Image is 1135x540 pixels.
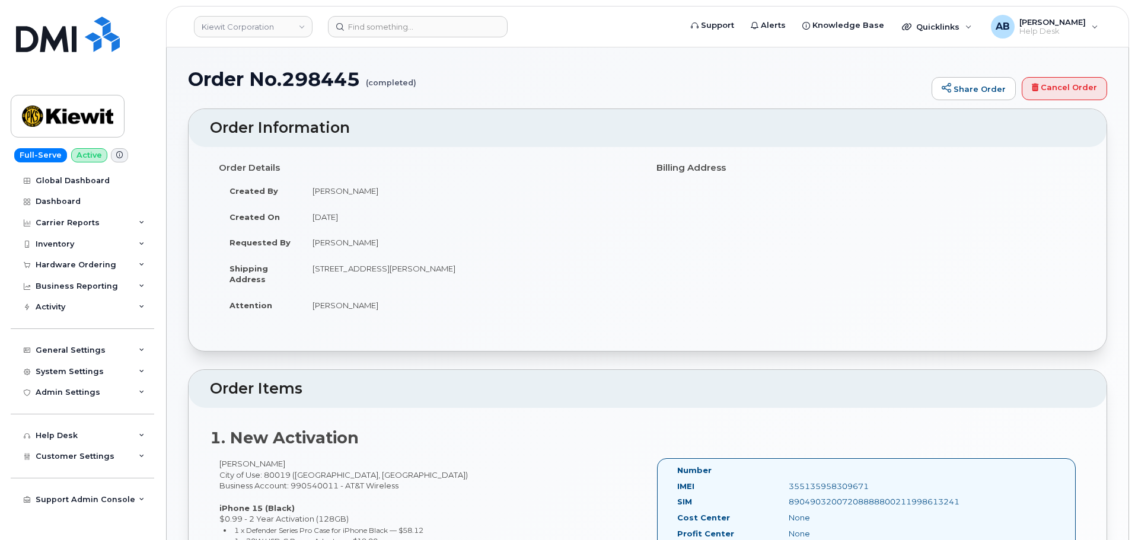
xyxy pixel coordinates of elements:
[780,512,936,523] div: None
[1022,77,1107,101] a: Cancel Order
[229,186,278,196] strong: Created By
[656,163,1076,173] h4: Billing Address
[677,512,730,523] label: Cost Center
[229,238,291,247] strong: Requested By
[302,178,639,204] td: [PERSON_NAME]
[219,163,639,173] h4: Order Details
[188,69,926,90] h1: Order No.298445
[677,528,734,539] label: Profit Center
[366,69,416,87] small: (completed)
[229,264,268,285] strong: Shipping Address
[234,526,423,535] small: 1 x Defender Series Pro Case for iPhone Black — $58.12
[210,381,1085,397] h2: Order Items
[677,481,694,492] label: IMEI
[302,255,639,292] td: [STREET_ADDRESS][PERSON_NAME]
[932,77,1016,101] a: Share Order
[302,204,639,230] td: [DATE]
[677,465,712,476] label: Number
[780,481,936,492] div: 355135958309671
[302,229,639,255] td: [PERSON_NAME]
[780,528,936,539] div: None
[677,496,692,507] label: SIM
[229,301,272,310] strong: Attention
[210,428,359,448] strong: 1. New Activation
[780,496,936,507] div: 89049032007208888800211998613241
[302,292,639,318] td: [PERSON_NAME]
[229,212,280,222] strong: Created On
[210,120,1085,136] h2: Order Information
[219,503,295,513] strong: iPhone 15 (Black)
